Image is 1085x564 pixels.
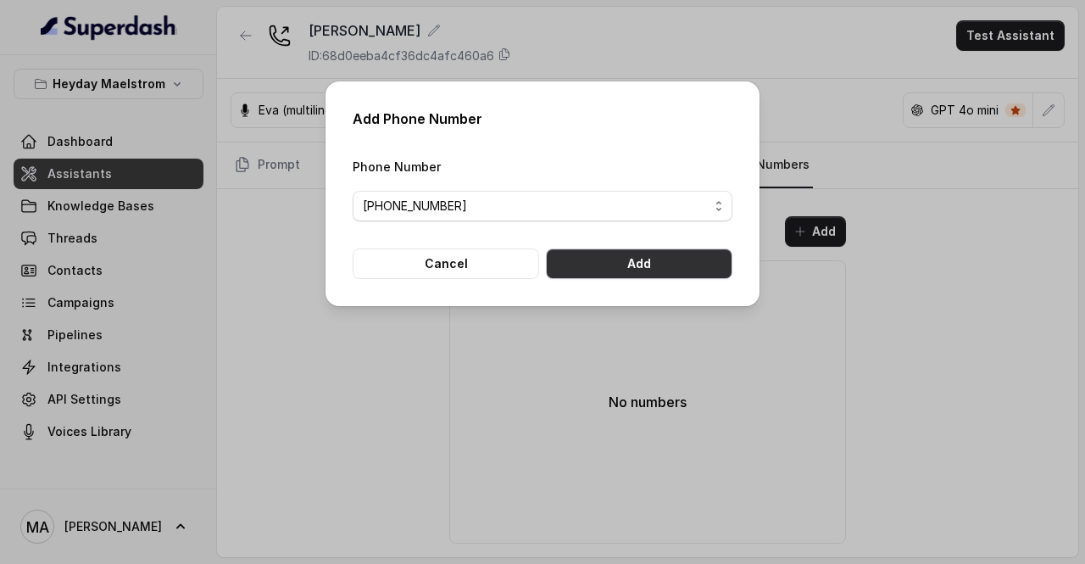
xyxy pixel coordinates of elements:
[353,109,732,129] h2: Add Phone Number
[353,191,732,221] button: [PHONE_NUMBER]
[353,248,539,279] button: Cancel
[353,159,441,174] label: Phone Number
[363,196,709,216] span: [PHONE_NUMBER]
[546,248,732,279] button: Add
